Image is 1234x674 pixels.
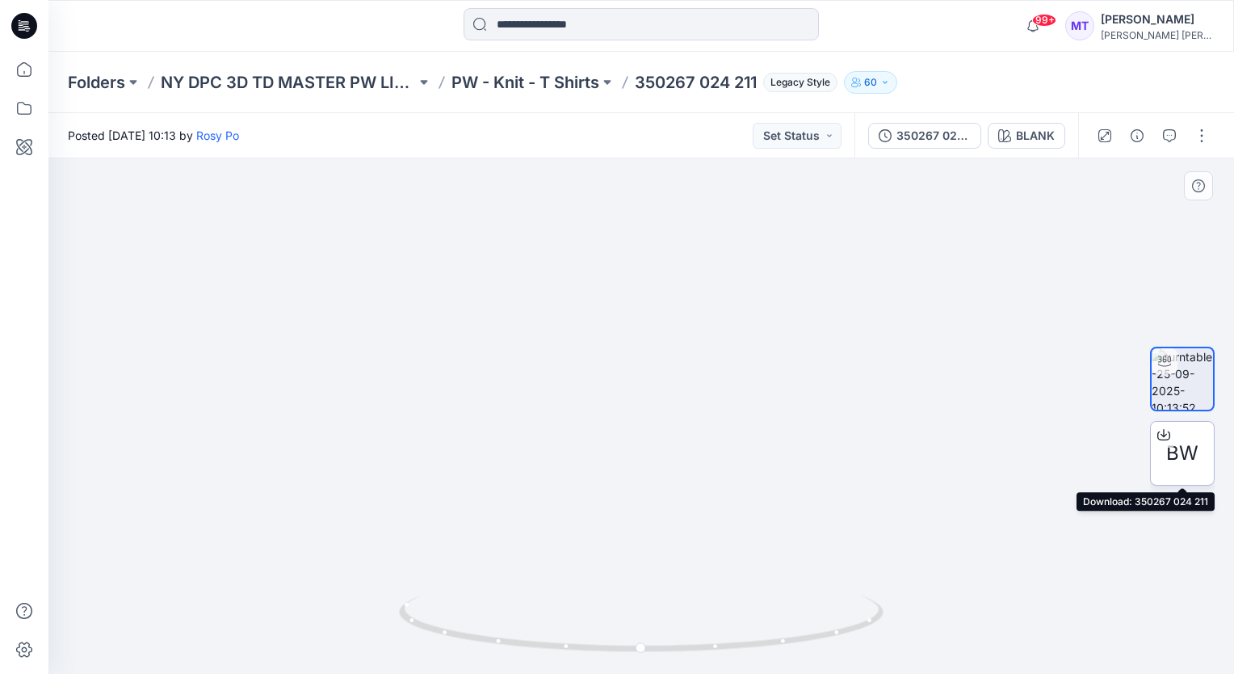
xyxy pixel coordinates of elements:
[1065,11,1094,40] div: MT
[1166,439,1198,468] span: BW
[635,71,757,94] p: 350267 024 211
[757,71,837,94] button: Legacy Style
[1101,10,1214,29] div: [PERSON_NAME]
[68,71,125,94] a: Folders
[864,74,877,91] p: 60
[1032,14,1056,27] span: 99+
[868,123,981,149] button: 350267 024 211
[1016,127,1055,145] div: BLANK
[1152,348,1213,410] img: turntable-25-09-2025-10:13:52
[68,127,239,144] span: Posted [DATE] 10:13 by
[896,127,971,145] div: 350267 024 211
[844,71,897,94] button: 60
[1101,29,1214,41] div: [PERSON_NAME] [PERSON_NAME]
[196,128,239,142] a: Rosy Po
[1124,123,1150,149] button: Details
[451,71,599,94] a: PW - Knit - T Shirts
[763,73,837,92] span: Legacy Style
[161,71,416,94] a: NY DPC 3D TD MASTER PW LIBRARY
[988,123,1065,149] button: BLANK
